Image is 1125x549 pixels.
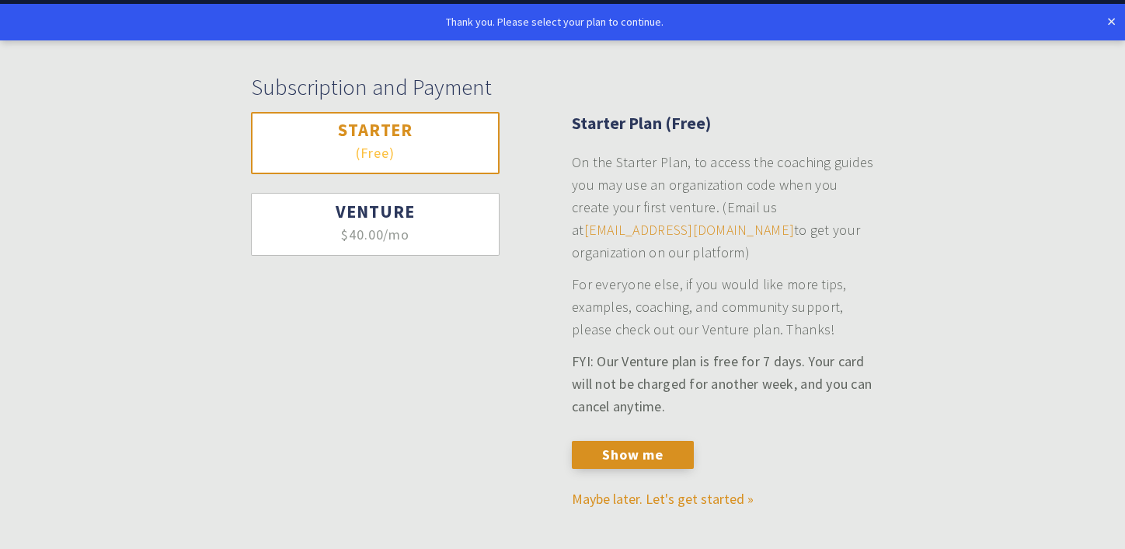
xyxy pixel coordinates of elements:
[251,74,874,101] h1: Subscription and Payment
[572,490,754,508] a: Maybe later. Let's get started »
[281,119,470,142] h3: Starter
[356,146,395,160] span: (Free)
[572,273,874,341] p: For everyone else, if you would like more tips, examples, coaching, and community support, please...
[572,112,874,135] h2: Starter Plan (Free)
[446,15,664,29] span: Thank you. Please select your plan to continue.
[1107,12,1116,30] a: ×
[572,352,872,415] strong: FYI: Our Venture plan is free for 7 days. Your card will not be charged for another week, and you...
[341,228,409,242] span: $40.00/mo
[584,221,795,239] a: [EMAIL_ADDRESS][DOMAIN_NAME]
[281,201,470,223] h3: Venture
[251,193,500,256] button: Venture $40.00/mo
[572,151,874,264] p: On the Starter Plan, to access the coaching guides you may use an organization code when you crea...
[251,112,500,175] button: Starter (Free)
[572,441,694,469] button: Show me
